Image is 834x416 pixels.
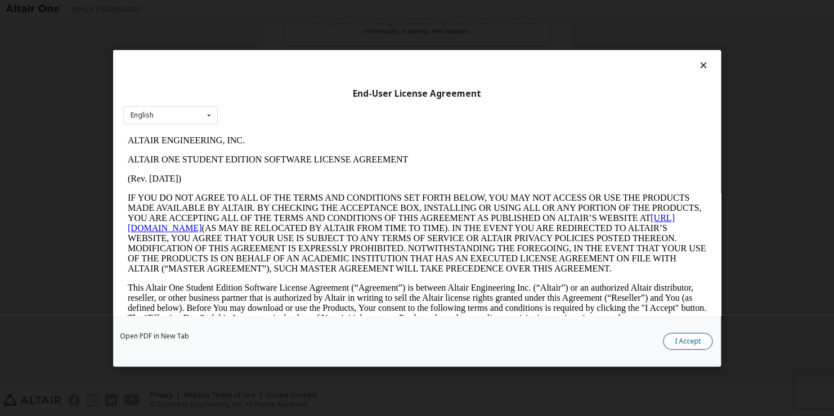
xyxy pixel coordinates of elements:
[123,88,711,99] div: End-User License Agreement
[663,333,712,350] button: I Accept
[5,82,551,102] a: [URL][DOMAIN_NAME]
[5,43,583,53] p: (Rev. [DATE])
[120,333,189,340] a: Open PDF in New Tab
[5,4,583,15] p: ALTAIR ENGINEERING, INC.
[5,152,583,192] p: This Altair One Student Edition Software License Agreement (“Agreement”) is between Altair Engine...
[131,112,154,119] div: English
[5,62,583,143] p: IF YOU DO NOT AGREE TO ALL OF THE TERMS AND CONDITIONS SET FORTH BELOW, YOU MAY NOT ACCESS OR USE...
[5,24,583,34] p: ALTAIR ONE STUDENT EDITION SOFTWARE LICENSE AGREEMENT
